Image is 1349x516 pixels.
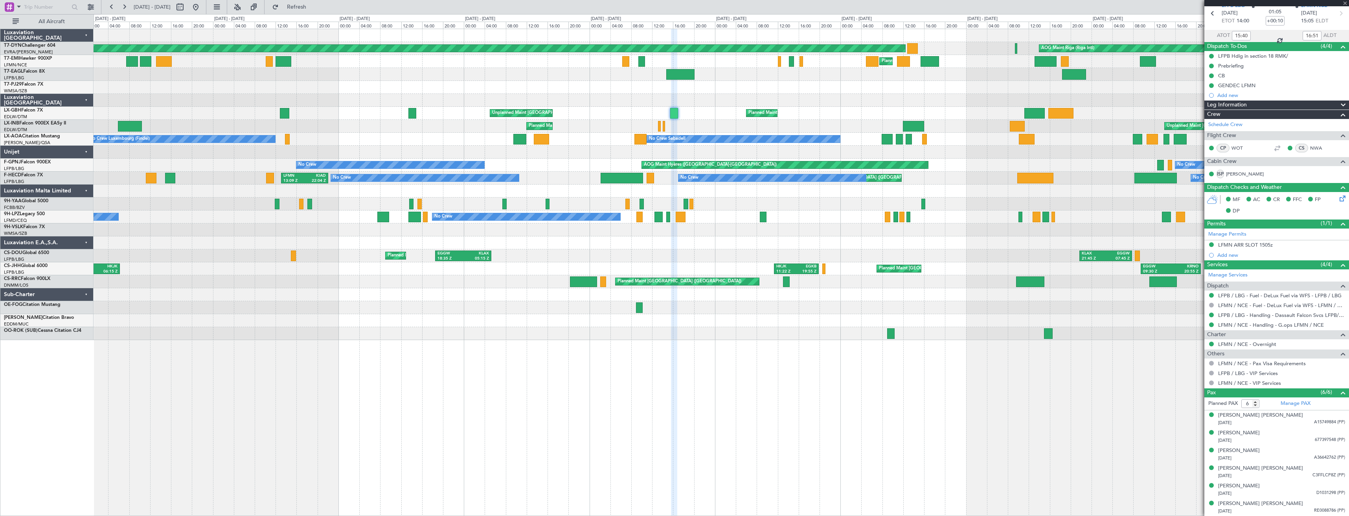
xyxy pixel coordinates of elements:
div: 00:00 [338,22,359,29]
div: 06:15 Z [96,269,118,274]
span: ALDT [1323,32,1336,40]
span: CS-JHH [4,263,21,268]
div: KRNO [1171,264,1198,269]
a: FCBB/BZV [4,205,25,210]
div: ISP [1217,170,1224,178]
a: LFPB/LBG [4,75,24,81]
div: 20:00 [820,22,840,29]
div: Unplanned Maint [GEOGRAPHIC_DATA] (Al Maktoum Intl) [1167,120,1283,132]
span: [DATE] [1218,455,1231,461]
a: Schedule Crew [1208,121,1242,129]
span: A15749884 (PP) [1314,419,1345,426]
div: 12:00 [401,22,422,29]
a: 9H-VSLKFalcon 7X [4,225,45,229]
span: DP [1233,207,1240,215]
a: F-HECDFalcon 7X [4,173,43,177]
div: [DATE] - [DATE] [340,16,370,22]
span: F-GPNJ [4,160,21,165]
div: No Crew Sabadell [649,133,686,145]
div: 04:00 [861,22,882,29]
a: LFMN / NCE - Overnight [1218,341,1276,348]
div: 04:00 [108,22,129,29]
a: WOT [1231,145,1249,152]
div: 20:00 [1071,22,1092,29]
div: HKJK [96,264,118,269]
span: ETOT [1222,17,1235,25]
span: Permits [1207,220,1226,229]
div: [DATE] - [DATE] [716,16,746,22]
span: All Aircraft [20,19,83,24]
label: Planned PAX [1208,400,1238,408]
div: Prebriefing [1218,62,1244,69]
a: T7-PJ29Falcon 7X [4,82,43,87]
div: [PERSON_NAME] [PERSON_NAME] [1218,500,1303,508]
span: T7-PJ29 [4,82,22,87]
a: LX-GBHFalcon 7X [4,108,43,113]
span: Charter [1207,330,1226,339]
div: [DATE] - [DATE] [967,16,998,22]
div: EGGW [437,251,463,256]
div: [PERSON_NAME] [1218,447,1260,455]
div: 04:00 [1112,22,1133,29]
div: 12:00 [652,22,673,29]
a: DNMM/LOS [4,282,28,288]
div: No Crew Luxembourg (Findel) [89,133,150,145]
a: LFPB/LBG [4,269,24,275]
div: 19:55 Z [796,269,816,274]
a: LX-INBFalcon 900EX EASy II [4,121,66,126]
div: 04:00 [736,22,757,29]
div: CP [1217,144,1230,152]
a: [PERSON_NAME]Citation Bravo [4,315,74,320]
a: LFPB/LBG [4,179,24,185]
span: D1031298 (PP) [1316,490,1345,496]
span: ELDT [1316,17,1328,25]
div: No Crew [434,211,452,223]
span: Cabin Crew [1207,157,1237,166]
a: Manage Services [1208,271,1248,279]
div: 16:00 [296,22,317,29]
div: KLAX [463,251,489,256]
div: 16:00 [1175,22,1196,29]
div: Planned Maint [GEOGRAPHIC_DATA] ([GEOGRAPHIC_DATA]) [388,250,511,262]
a: EDLW/DTM [4,114,27,120]
span: 9H-VSLK [4,225,23,229]
span: [PERSON_NAME] [4,315,42,320]
span: CR [1273,196,1280,204]
span: Flight Crew [1207,131,1236,140]
span: FFC [1293,196,1302,204]
span: AC [1253,196,1260,204]
span: LX-GBH [4,108,21,113]
div: 08:00 [882,22,903,29]
div: 21:45 Z [1082,256,1106,262]
a: T7-EAGLFalcon 8X [4,69,45,74]
span: (6/6) [1321,388,1332,396]
a: OO-ROK (SUB)Cessna Citation CJ4 [4,328,81,333]
span: LX-AOA [4,134,22,139]
span: CS-RRC [4,276,21,281]
div: 08:00 [631,22,652,29]
span: 01:05 [1269,8,1281,16]
div: CS [1295,144,1308,152]
a: CS-DOUGlobal 6500 [4,251,49,255]
a: 9H-LPZLegacy 500 [4,212,45,216]
div: LFPB Hdlg in section 18 RMK/ [1218,53,1288,59]
span: Others [1207,349,1224,359]
div: Add new [1217,252,1345,258]
button: Refresh [268,1,316,13]
div: Planned Maint Nice ([GEOGRAPHIC_DATA]) [748,107,836,119]
span: ATOT [1217,32,1230,40]
div: CB [1218,72,1225,79]
div: 16:00 [799,22,820,29]
div: KLAX [1082,251,1106,256]
span: 9H-YAA [4,199,22,203]
span: RE0088786 (PP) [1314,507,1345,514]
div: 16:00 [548,22,568,29]
div: 05:15 Z [463,256,489,262]
div: 16:00 [1050,22,1071,29]
a: CS-JHHGlobal 6000 [4,263,48,268]
div: [PERSON_NAME] [PERSON_NAME] [1218,465,1303,472]
div: [PERSON_NAME] [PERSON_NAME] [1218,412,1303,419]
div: [DATE] - [DATE] [95,16,125,22]
div: 20:00 [1196,22,1217,29]
div: No Crew [1177,159,1195,171]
